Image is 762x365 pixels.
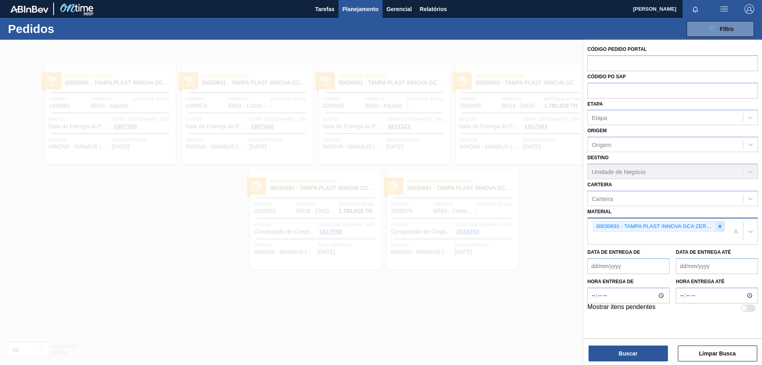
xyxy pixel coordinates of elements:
[315,4,335,14] span: Tarefas
[676,249,731,255] label: Data de Entrega até
[683,4,708,15] button: Notificações
[745,4,754,14] img: Logout
[676,258,758,274] input: dd/mm/yyyy
[587,258,670,274] input: dd/mm/yyyy
[592,114,607,121] div: Etapa
[343,4,379,14] span: Planejamento
[587,182,612,187] label: Carteira
[592,141,611,148] div: Origem
[593,222,716,232] div: 30030691 - TAMPA PLAST INNOVA GCA ZERO NIV24
[587,128,607,133] label: Origem
[587,303,656,313] label: Mostrar itens pendentes
[587,101,603,107] label: Etapa
[10,6,48,13] img: TNhmsLtSVTkK8tSr43FrP2fwEKptu5GPRR3wAAAABJRU5ErkJggg==
[676,276,758,288] label: Hora entrega até
[587,276,670,288] label: Hora entrega de
[587,249,640,255] label: Data de Entrega de
[719,4,729,14] img: userActions
[587,74,626,79] label: Códido PO SAP
[587,155,608,160] label: Destino
[420,4,447,14] span: Relatórios
[387,4,412,14] span: Gerencial
[8,24,127,33] h1: Pedidos
[587,46,647,52] label: Código Pedido Portal
[720,26,734,32] span: Filtro
[687,21,754,37] button: Filtro
[587,209,612,214] label: Material
[592,195,613,202] div: Carteira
